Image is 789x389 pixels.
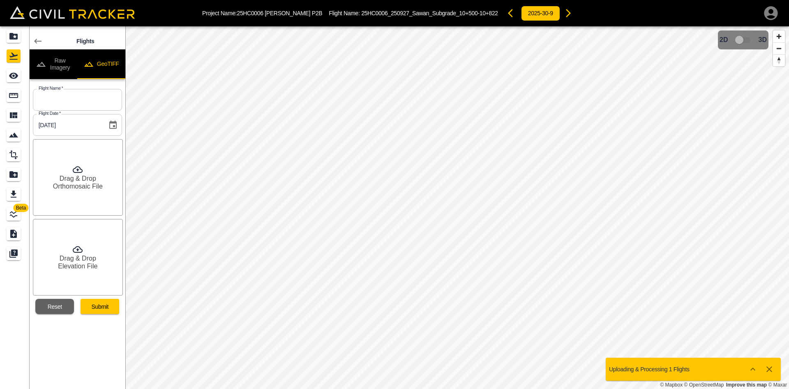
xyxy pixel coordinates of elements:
[773,54,785,66] button: Reset bearing to north
[759,36,767,44] span: 3D
[731,32,755,48] span: 3D model not uploaded yet
[125,26,789,389] canvas: Map
[329,10,498,16] p: Flight Name:
[202,10,322,16] p: Project Name: 25HC0006 [PERSON_NAME] P2B
[609,366,690,373] p: Uploading & Processing 1 Flights
[745,361,761,377] button: Show more
[684,382,724,388] a: OpenStreetMap
[768,382,787,388] a: Maxar
[521,6,560,21] button: 2025-30-9
[773,42,785,54] button: Zoom out
[720,36,728,44] span: 2D
[773,30,785,42] button: Zoom in
[361,10,498,16] span: 25HC0006_250927_Sawan_Subgrade_10+500-10+822
[726,382,767,388] a: Map feedback
[660,382,683,388] a: Mapbox
[10,6,135,19] img: Civil Tracker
